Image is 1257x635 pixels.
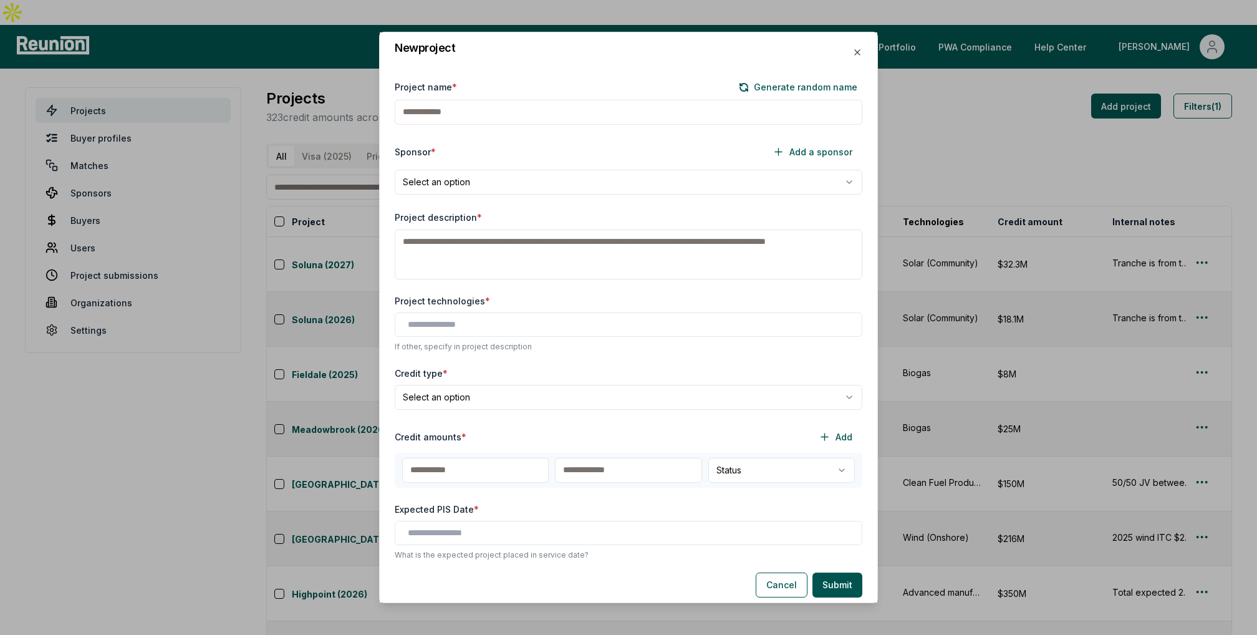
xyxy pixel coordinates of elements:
[756,572,807,597] button: Cancel
[395,366,448,379] label: Credit type
[734,79,862,94] button: Generate random name
[809,424,862,449] button: Add
[812,572,862,597] button: Submit
[395,550,862,560] p: What is the expected project placed in service date?
[395,80,457,94] label: Project name
[763,139,862,164] button: Add a sponsor
[395,211,482,222] label: Project description
[395,42,456,54] h2: New project
[395,294,490,307] label: Project technologies
[395,145,436,158] label: Sponsor
[395,341,862,351] p: If other, specify in project description
[395,502,479,515] label: Expected PIS Date
[395,430,466,444] label: Credit amounts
